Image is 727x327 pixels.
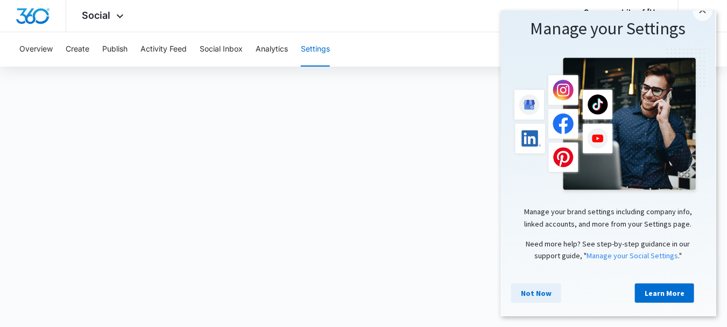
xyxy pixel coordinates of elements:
[256,32,288,67] button: Analytics
[86,240,178,250] a: Manage your Social Settings
[301,32,330,67] button: Settings
[140,32,187,67] button: Activity Feed
[102,32,128,67] button: Publish
[82,10,111,21] span: Social
[11,273,61,292] a: Not Now
[200,32,243,67] button: Social Inbox
[584,8,662,17] div: account name
[135,273,194,292] a: Learn More
[19,32,53,67] button: Overview
[11,227,204,251] p: Need more help? See step-by-step guidance in our support guide, " ."
[11,195,204,219] p: Manage your brand settings including company info, linked accounts, and more from your Settings p...
[11,7,204,30] h1: Manage your Settings
[66,32,89,67] button: Create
